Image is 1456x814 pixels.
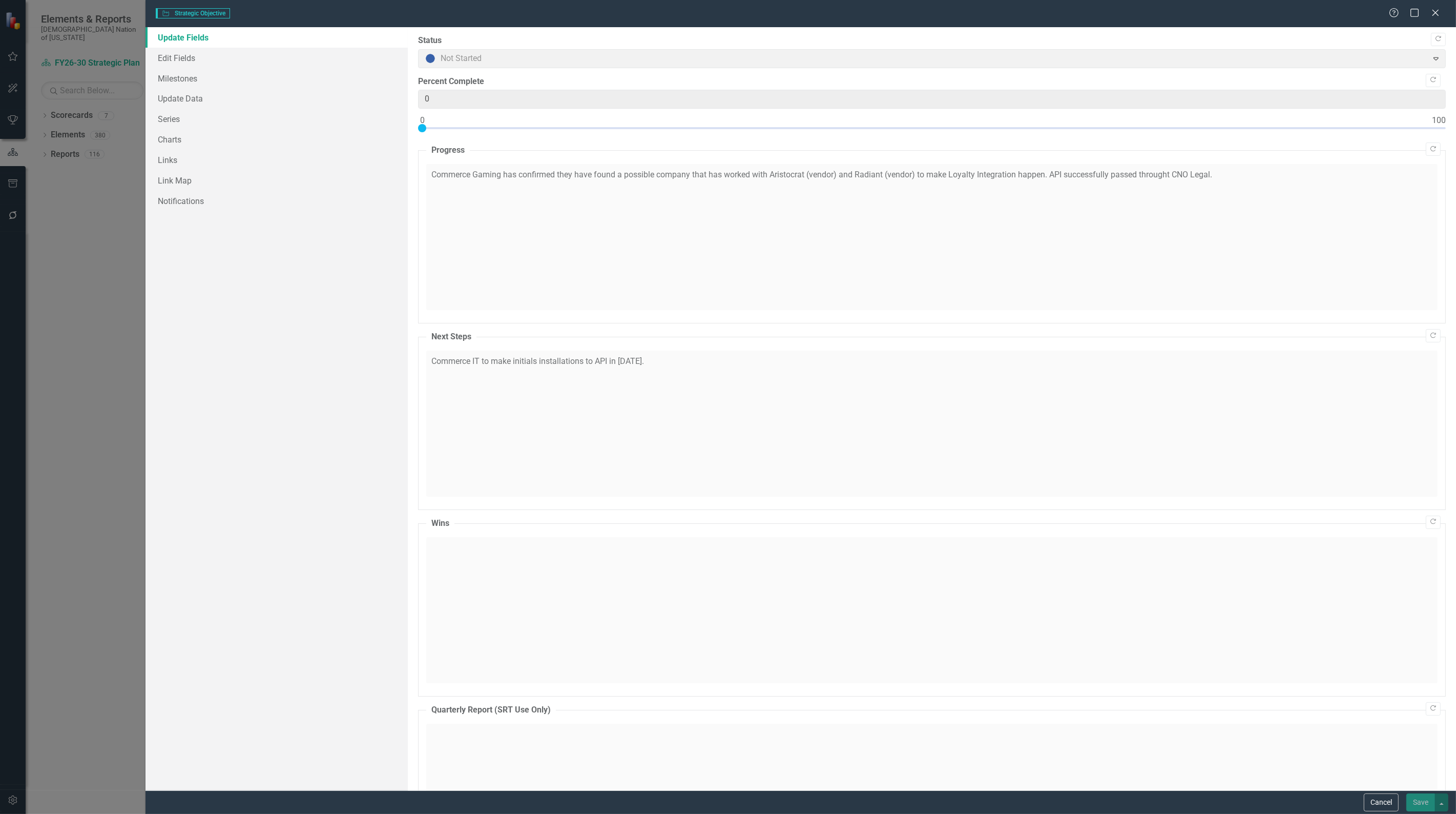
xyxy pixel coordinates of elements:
a: Notifications [145,191,408,211]
button: Cancel [1364,793,1399,811]
a: Links [145,150,408,170]
a: Link Map [145,170,408,191]
span: Strategic Objective [156,8,230,18]
legend: Next Steps [426,331,476,343]
a: Series [145,109,408,129]
a: Edit Fields [145,48,408,68]
label: Percent Complete [418,76,1446,88]
legend: Quarterly Report (SRT Use Only) [426,704,556,716]
a: Milestones [145,68,408,89]
a: Update Fields [145,27,408,48]
button: Save [1406,793,1435,811]
a: Charts [145,129,408,150]
label: Status [418,35,1446,47]
legend: Wins [426,518,454,530]
a: Update Data [145,88,408,109]
legend: Progress [426,145,470,156]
